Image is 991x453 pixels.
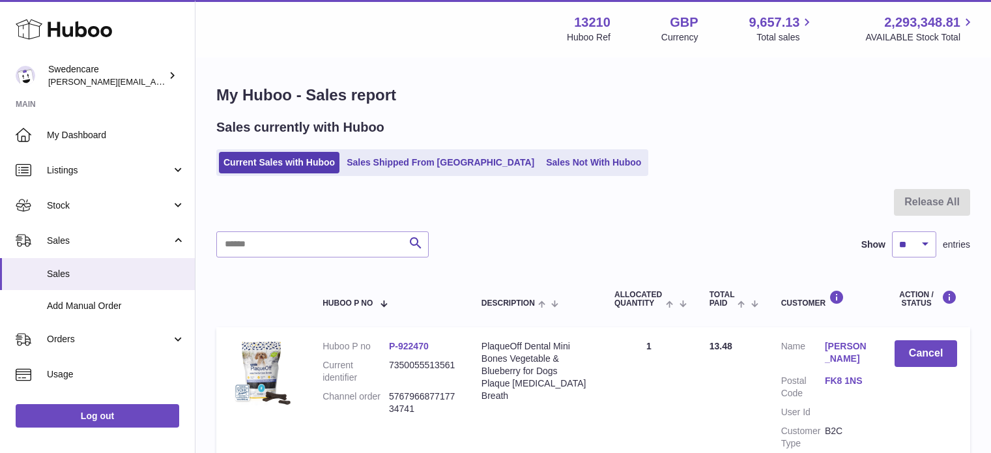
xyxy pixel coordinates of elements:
span: Sales [47,268,185,280]
img: rebecca.fall@swedencare.co.uk [16,66,35,85]
span: Stock [47,199,171,212]
img: $_57.JPG [229,340,294,405]
div: Currency [661,31,698,44]
span: ALLOCATED Quantity [614,291,663,308]
span: Total paid [710,291,735,308]
span: Total sales [756,31,814,44]
span: [PERSON_NAME][EMAIL_ADDRESS][DOMAIN_NAME] [48,76,261,87]
span: 9,657.13 [749,14,800,31]
div: Huboo Ref [567,31,610,44]
div: Action / Status [895,290,957,308]
a: P-922470 [389,341,429,351]
a: Log out [16,404,179,428]
div: Swedencare [48,63,165,88]
span: Orders [47,333,171,345]
a: Current Sales with Huboo [219,152,339,173]
dd: 7350055513561 [389,359,455,384]
a: Sales Not With Huboo [541,152,646,173]
a: 2,293,348.81 AVAILABLE Stock Total [865,14,975,44]
span: AVAILABLE Stock Total [865,31,975,44]
dt: Customer Type [781,425,825,450]
a: [PERSON_NAME] [825,340,869,365]
label: Show [861,239,885,251]
span: Sales [47,235,171,247]
span: Listings [47,164,171,177]
dt: Name [781,340,825,368]
a: Sales Shipped From [GEOGRAPHIC_DATA] [342,152,539,173]
span: My Dashboard [47,129,185,141]
dt: Channel order [323,390,389,415]
a: FK8 1NS [825,375,869,387]
span: Add Manual Order [47,300,185,312]
span: Description [481,299,535,308]
dt: User Id [781,406,825,418]
span: entries [943,239,970,251]
button: Cancel [895,340,957,367]
dt: Postal Code [781,375,825,400]
span: 2,293,348.81 [884,14,960,31]
dt: Huboo P no [323,340,389,353]
span: Huboo P no [323,299,373,308]
dt: Current identifier [323,359,389,384]
dd: B2C [825,425,869,450]
a: 9,657.13 Total sales [749,14,815,44]
h1: My Huboo - Sales report [216,85,970,106]
span: 13.48 [710,341,732,351]
div: Customer [781,290,869,308]
h2: Sales currently with Huboo [216,119,384,136]
strong: GBP [670,14,698,31]
div: PlaqueOff Dental Mini Bones Vegetable & Blueberry for Dogs Plaque [MEDICAL_DATA] Breath [481,340,588,402]
dd: 576796687717734741 [389,390,455,415]
span: Usage [47,368,185,381]
strong: 13210 [574,14,610,31]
